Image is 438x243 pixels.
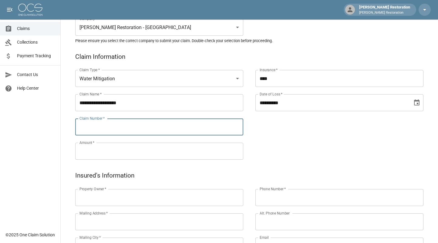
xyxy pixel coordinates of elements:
[260,235,269,240] label: Email
[4,4,16,16] button: open drawer
[260,92,282,97] label: Date of Loss
[79,235,101,240] label: Mailing City
[17,72,56,78] span: Contact Us
[79,116,105,121] label: Claim Number
[79,67,100,72] label: Claim Type
[260,186,286,191] label: Phone Number
[79,92,102,97] label: Claim Name
[75,70,243,87] div: Water Mitigation
[75,38,423,43] h5: Please ensure you select the correct company to submit your claim. Double-check your selection be...
[260,211,290,216] label: Alt. Phone Number
[79,186,106,191] label: Property Owner
[357,4,413,15] div: [PERSON_NAME] Restoration
[411,97,423,109] button: Choose date, selected date is Aug 25, 2025
[75,19,243,36] div: [PERSON_NAME] Restoration - [GEOGRAPHIC_DATA]
[18,4,42,16] img: ocs-logo-white-transparent.png
[17,39,56,45] span: Collections
[17,53,56,59] span: Payment Tracking
[79,211,108,216] label: Mailing Address
[359,10,410,15] p: [PERSON_NAME] Restoration
[5,232,55,238] div: © 2025 One Claim Solution
[260,67,278,72] label: Insurance
[17,85,56,92] span: Help Center
[17,25,56,32] span: Claims
[79,140,95,145] label: Amount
